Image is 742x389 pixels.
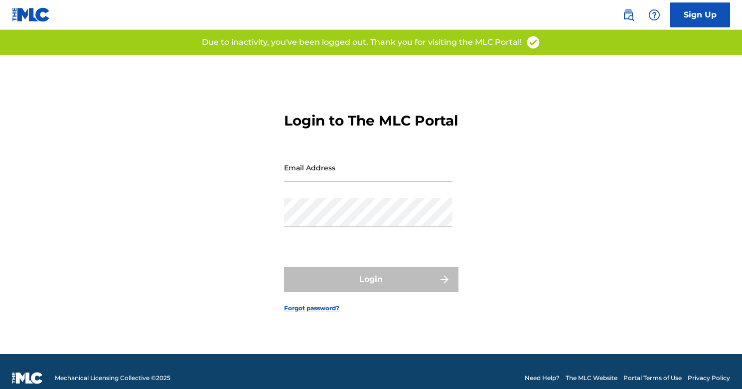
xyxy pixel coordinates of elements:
img: logo [12,372,43,384]
img: MLC Logo [12,7,50,22]
a: Need Help? [525,374,560,383]
h3: Login to The MLC Portal [284,112,458,130]
a: Forgot password? [284,304,339,313]
img: search [622,9,634,21]
img: help [648,9,660,21]
img: access [526,35,541,50]
div: Help [644,5,664,25]
a: The MLC Website [566,374,617,383]
span: Mechanical Licensing Collective © 2025 [55,374,170,383]
a: Public Search [618,5,638,25]
p: Due to inactivity, you've been logged out. Thank you for visiting the MLC Portal! [202,36,522,48]
a: Privacy Policy [688,374,730,383]
a: Portal Terms of Use [623,374,682,383]
a: Sign Up [670,2,730,27]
